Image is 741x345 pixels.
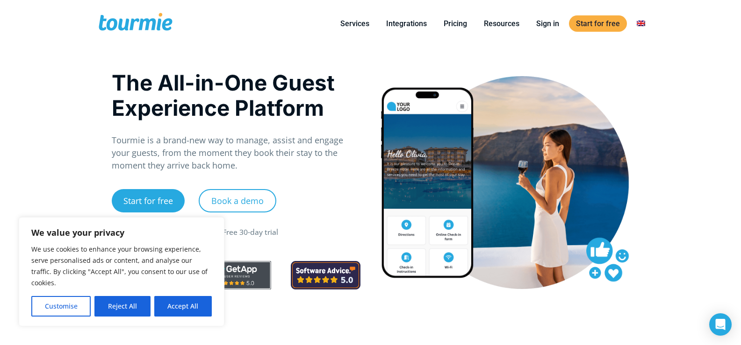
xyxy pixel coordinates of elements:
[630,18,652,29] a: Switch to
[154,296,212,317] button: Accept All
[529,18,566,29] a: Sign in
[199,189,276,212] a: Book a demo
[477,18,526,29] a: Resources
[112,70,361,120] h1: The All-in-One Guest Experience Platform
[31,227,212,238] p: We value your privacy
[709,313,732,336] div: Open Intercom Messenger
[437,18,474,29] a: Pricing
[112,189,185,212] a: Start for free
[333,18,376,29] a: Services
[569,15,627,32] a: Start for free
[94,296,150,317] button: Reject All
[379,18,434,29] a: Integrations
[223,227,278,238] div: Free 30-day trial
[112,134,361,172] p: Tourmie is a brand-new way to manage, assist and engage your guests, from the moment they book th...
[31,244,212,289] p: We use cookies to enhance your browsing experience, serve personalised ads or content, and analys...
[31,296,91,317] button: Customise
